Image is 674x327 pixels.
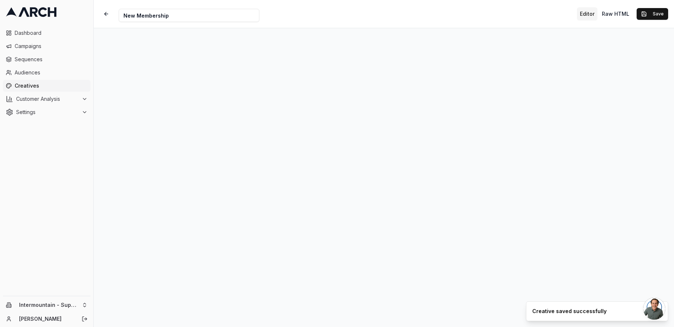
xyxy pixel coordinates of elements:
[3,67,90,78] a: Audiences
[643,298,665,320] div: Open chat
[119,9,259,22] input: Internal Creative Name
[637,8,668,20] button: Save
[15,82,88,89] span: Creatives
[3,106,90,118] button: Settings
[16,95,79,103] span: Customer Analysis
[3,54,90,65] a: Sequences
[3,299,90,311] button: Intermountain - Superior Water & Air
[3,80,90,92] a: Creatives
[15,56,88,63] span: Sequences
[3,27,90,39] a: Dashboard
[577,7,597,21] button: Toggle editor
[19,302,79,308] span: Intermountain - Superior Water & Air
[3,40,90,52] a: Campaigns
[532,308,607,315] div: Creative saved successfully
[3,93,90,105] button: Customer Analysis
[599,7,632,21] button: Toggle custom HTML
[19,315,74,323] a: [PERSON_NAME]
[15,69,88,76] span: Audiences
[15,29,88,37] span: Dashboard
[79,314,90,324] button: Log out
[15,43,88,50] span: Campaigns
[16,109,79,116] span: Settings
